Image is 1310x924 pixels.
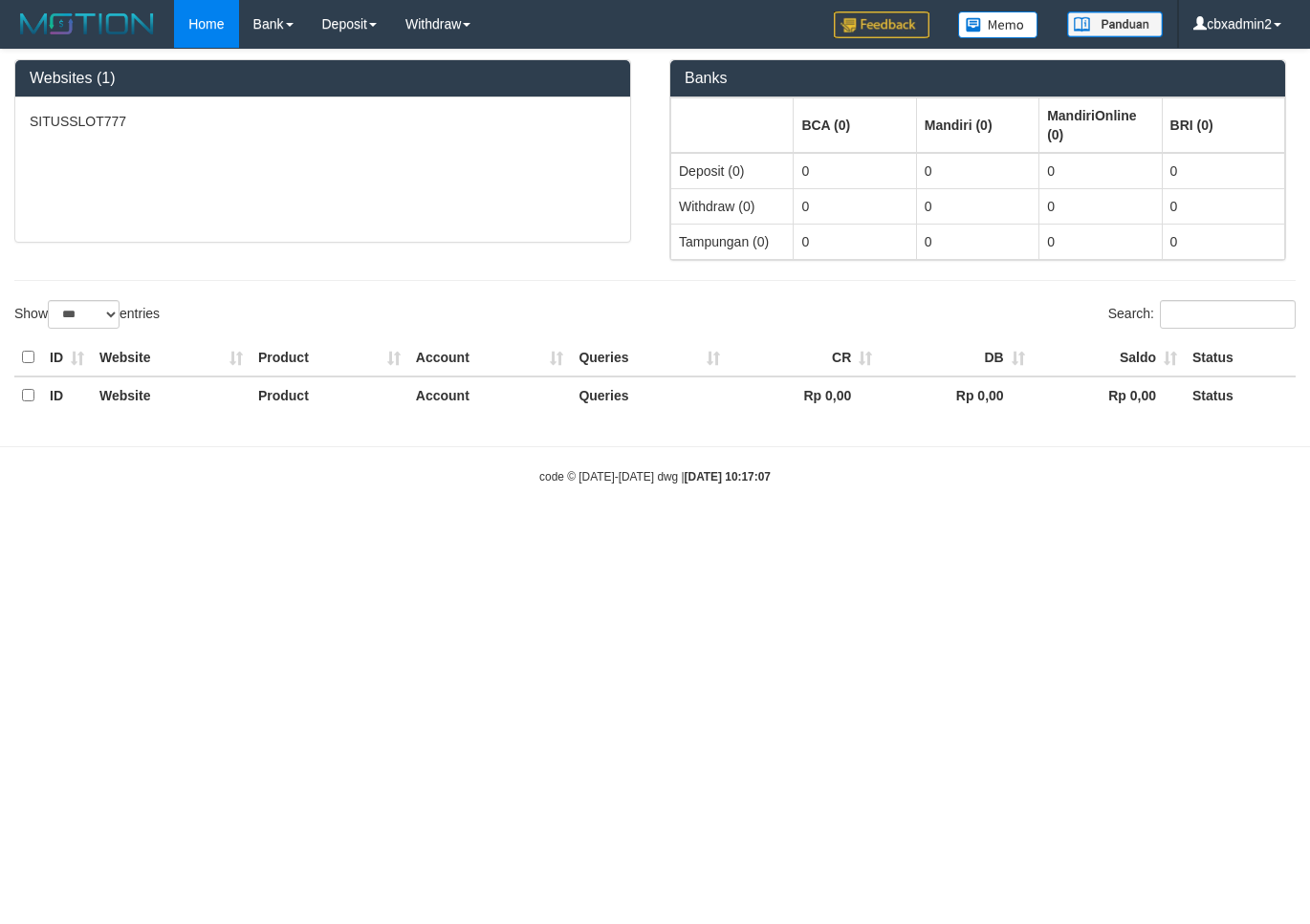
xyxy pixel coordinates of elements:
th: Group: activate to sort column ascending [794,97,916,153]
label: Search: [1108,300,1296,329]
td: 0 [916,224,1038,259]
th: Website [92,339,251,376]
th: Group: activate to sort column ascending [1039,97,1162,153]
td: 0 [916,188,1038,224]
th: CR [728,339,880,376]
th: Product [251,376,408,414]
small: code © [DATE]-[DATE] dwg | [539,470,771,483]
th: Account [408,339,572,376]
h3: Websites (1) [30,70,616,87]
th: Queries [571,339,728,376]
th: Status [1185,376,1296,414]
th: Group: activate to sort column ascending [1162,97,1284,153]
th: Website [92,376,251,414]
td: 0 [916,153,1038,189]
th: ID [42,339,92,376]
th: Group: activate to sort column ascending [671,97,794,153]
h3: Banks [685,70,1271,87]
th: Rp 0,00 [880,376,1032,414]
th: ID [42,376,92,414]
th: Queries [571,376,728,414]
select: Showentries [48,300,120,329]
th: Account [408,376,572,414]
th: Rp 0,00 [1033,376,1185,414]
th: Group: activate to sort column ascending [916,97,1038,153]
th: Rp 0,00 [728,376,880,414]
td: 0 [1039,188,1162,224]
td: 0 [1162,224,1284,259]
td: Tampungan (0) [671,224,794,259]
strong: [DATE] 10:17:07 [685,470,771,483]
td: 0 [794,188,916,224]
img: panduan.png [1067,11,1163,37]
td: 0 [1162,188,1284,224]
td: Deposit (0) [671,153,794,189]
img: Feedback.jpg [834,11,929,38]
td: 0 [1039,224,1162,259]
th: Saldo [1033,339,1185,376]
th: DB [880,339,1032,376]
td: 0 [794,153,916,189]
img: MOTION_logo.png [14,10,160,38]
img: Button%20Memo.svg [958,11,1038,38]
th: Product [251,339,408,376]
td: 0 [1039,153,1162,189]
input: Search: [1160,300,1296,329]
label: Show entries [14,300,160,329]
th: Status [1185,339,1296,376]
td: 0 [794,224,916,259]
td: 0 [1162,153,1284,189]
p: SITUSSLOT777 [30,112,616,131]
td: Withdraw (0) [671,188,794,224]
